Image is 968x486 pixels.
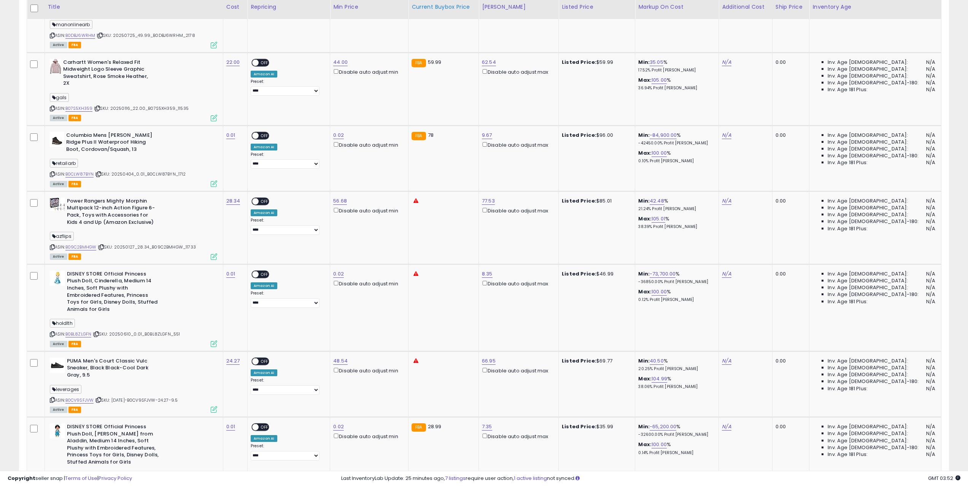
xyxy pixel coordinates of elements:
a: 28.34 [226,197,240,205]
span: Inv. Age [DEMOGRAPHIC_DATA]: [828,437,908,444]
a: 105.00 [652,76,667,84]
div: % [638,441,713,455]
b: Power Rangers Mighty Morphin Multipack 12-inch Action Figure 6-Pack, Toys with Accessories for Ki... [67,198,159,228]
span: leverages [50,385,82,394]
a: 0.02 [333,423,344,431]
div: ASIN: [50,198,217,259]
p: 36.94% Profit [PERSON_NAME] [638,85,713,91]
span: Inv. Age [DEMOGRAPHIC_DATA]: [828,277,908,284]
b: Max: [638,375,652,382]
a: 7.35 [482,423,492,431]
div: % [638,271,713,285]
span: Inv. Age 181 Plus: [828,159,868,166]
b: Max: [638,76,652,84]
span: Inv. Age 181 Plus: [828,385,868,392]
span: Inv. Age 181 Plus: [828,86,868,93]
b: DISNEY STORE Official Princess Plush Doll, [PERSON_NAME] from Aladdin, Medium 14 Inches, Soft Plu... [67,423,159,467]
div: % [638,423,713,437]
b: Max: [638,215,652,222]
div: 0.00 [776,59,803,66]
a: 7 listings [445,475,466,482]
b: Listed Price: [562,357,596,364]
span: Inv. Age [DEMOGRAPHIC_DATA]: [828,66,908,73]
span: N/A [926,59,935,66]
div: $96.00 [562,132,629,139]
b: Min: [638,131,650,139]
span: | SKU: 20250127_28.34_B09C2BMHGW_11733 [98,244,196,250]
div: Preset: [251,218,324,235]
b: Listed Price: [562,59,596,66]
p: 20.25% Profit [PERSON_NAME] [638,366,713,372]
a: -73,700.00 [650,270,676,278]
span: Inv. Age [DEMOGRAPHIC_DATA]-180: [828,291,919,298]
span: N/A [926,451,935,458]
div: [PERSON_NAME] [482,3,555,11]
div: Amazon AI [251,369,277,376]
a: B07S5XH359 [65,105,93,112]
span: FBA [68,407,81,413]
small: FBA [412,59,426,67]
div: Preset: [251,152,324,169]
p: -42450.00% Profit [PERSON_NAME] [638,141,713,146]
a: 42.48 [650,197,664,205]
span: | SKU: 20250610_0.01_B0BL8ZLGFN_551 [93,331,180,337]
span: N/A [926,66,935,73]
b: Min: [638,357,650,364]
a: Terms of Use [65,475,97,482]
div: Disable auto adjust min [333,141,402,149]
div: Additional Cost [722,3,769,11]
span: Inv. Age [DEMOGRAPHIC_DATA]: [828,59,908,66]
span: N/A [926,198,935,204]
div: 0.00 [776,132,803,139]
b: DISNEY STORE Official Princess Plush Doll, Cinderella, Medium 14 Inches, Soft Plushy with Embroid... [67,271,159,315]
div: Disable auto adjust max [482,68,553,76]
span: Inv. Age [DEMOGRAPHIC_DATA]-180: [828,79,919,86]
div: $69.77 [562,358,629,364]
span: Inv. Age [DEMOGRAPHIC_DATA]: [828,146,908,152]
span: N/A [926,444,935,451]
p: 38.06% Profit [PERSON_NAME] [638,384,713,389]
div: $46.99 [562,271,629,277]
a: N/A [722,357,731,365]
a: 40.50 [650,357,664,365]
b: Listed Price: [562,131,596,139]
div: Preset: [251,79,324,96]
span: All listings currently available for purchase on Amazon [50,115,67,121]
a: N/A [722,131,731,139]
div: Disable auto adjust min [333,68,402,76]
span: retailarb [50,159,78,168]
a: 0.02 [333,131,344,139]
div: ASIN: [50,271,217,346]
div: Amazon AI [251,144,277,150]
span: Inv. Age [DEMOGRAPHIC_DATA]: [828,139,908,146]
span: Inv. Age [DEMOGRAPHIC_DATA]-180: [828,152,919,159]
a: 66.95 [482,357,496,365]
img: 516-Luw5cOL._SL40_.jpg [50,198,65,211]
b: Max: [638,441,652,448]
p: 17.52% Profit [PERSON_NAME] [638,68,713,73]
div: Ship Price [776,3,806,11]
div: Min Price [333,3,405,11]
span: 59.99 [428,59,442,66]
p: 0.12% Profit [PERSON_NAME] [638,297,713,302]
span: Inv. Age 181 Plus: [828,225,868,232]
span: Inv. Age 181 Plus: [828,451,868,458]
a: 22.00 [226,59,240,66]
div: % [638,77,713,91]
p: 38.39% Profit [PERSON_NAME] [638,224,713,230]
span: 2025-08-11 03:52 GMT [928,475,960,482]
span: Inv. Age [DEMOGRAPHIC_DATA]: [828,73,908,79]
span: N/A [926,218,935,225]
div: ASIN: [50,358,217,412]
a: B0CLW87BYN [65,171,94,177]
div: Disable auto adjust min [333,279,402,287]
span: FBA [68,341,81,347]
div: Inventory Age [812,3,938,11]
b: PUMA Men's Court Classic Vulc Sneaker, Black Black-Cool Dark Gray, 9.5 [67,358,159,381]
p: 0.14% Profit [PERSON_NAME] [638,450,713,456]
span: FBA [68,253,81,260]
div: Markup on Cost [638,3,715,11]
div: % [638,150,713,164]
b: Min: [638,197,650,204]
b: Min: [638,423,650,430]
